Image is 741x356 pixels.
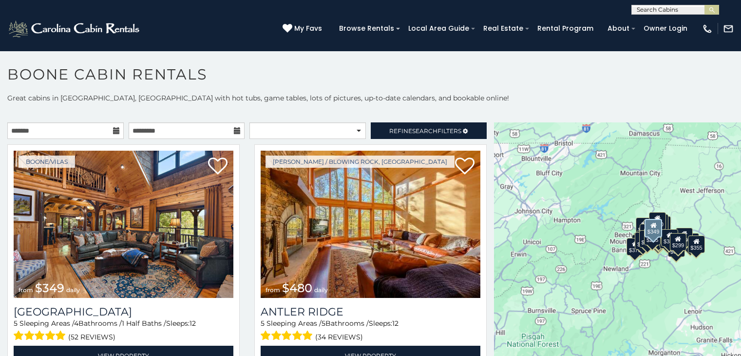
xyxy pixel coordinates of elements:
a: Antler Ridge from $480 daily [261,151,480,298]
img: White-1-2.png [7,19,142,39]
div: $675 [650,229,667,247]
div: Sleeping Areas / Bathrooms / Sleeps: [261,318,480,343]
a: Owner Login [639,21,692,36]
a: My Favs [283,23,324,34]
div: $320 [649,212,665,230]
img: Diamond Creek Lodge [14,151,233,298]
div: $255 [651,214,668,231]
span: (52 reviews) [68,331,115,343]
span: 5 [14,319,18,328]
div: $635 [635,217,652,235]
div: $225 [644,228,660,245]
div: $395 [650,228,666,245]
span: (34 reviews) [315,331,363,343]
span: from [266,286,280,294]
span: $480 [282,281,312,295]
span: daily [66,286,80,294]
a: RefineSearchFilters [371,122,487,139]
a: Boone/Vilas [19,156,75,168]
a: Add to favorites [455,157,475,177]
a: Browse Rentals [334,21,399,36]
span: daily [314,286,328,294]
div: $395 [639,230,655,247]
div: $930 [676,228,692,245]
div: $250 [654,216,670,234]
span: 4 [74,319,78,328]
img: Antler Ridge [261,151,480,298]
div: $375 [627,237,643,255]
a: About [603,21,634,36]
a: Add to favorites [208,157,228,177]
a: Rental Program [532,21,598,36]
span: 5 [261,319,265,328]
div: $355 [688,235,704,253]
div: $315 [649,231,666,248]
a: [PERSON_NAME] / Blowing Rock, [GEOGRAPHIC_DATA] [266,156,455,168]
div: $380 [661,229,678,246]
span: Search [412,127,437,135]
a: Antler Ridge [261,305,480,318]
h3: Diamond Creek Lodge [14,305,233,318]
a: [GEOGRAPHIC_DATA] [14,305,233,318]
span: 1 Half Baths / [122,319,166,328]
div: Sleeping Areas / Bathrooms / Sleeps: [14,318,233,343]
span: My Favs [294,23,322,34]
div: $350 [668,239,684,257]
div: $325 [634,232,651,249]
span: $349 [35,281,64,295]
img: mail-regular-white.png [723,23,734,34]
span: 12 [392,319,399,328]
a: Local Area Guide [403,21,474,36]
span: 12 [190,319,196,328]
a: Diamond Creek Lodge from $349 daily [14,151,233,298]
div: $299 [669,233,686,251]
div: $349 [644,219,662,237]
img: phone-regular-white.png [702,23,713,34]
span: Refine Filters [389,127,461,135]
span: 5 [322,319,325,328]
a: Real Estate [478,21,528,36]
span: from [19,286,33,294]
